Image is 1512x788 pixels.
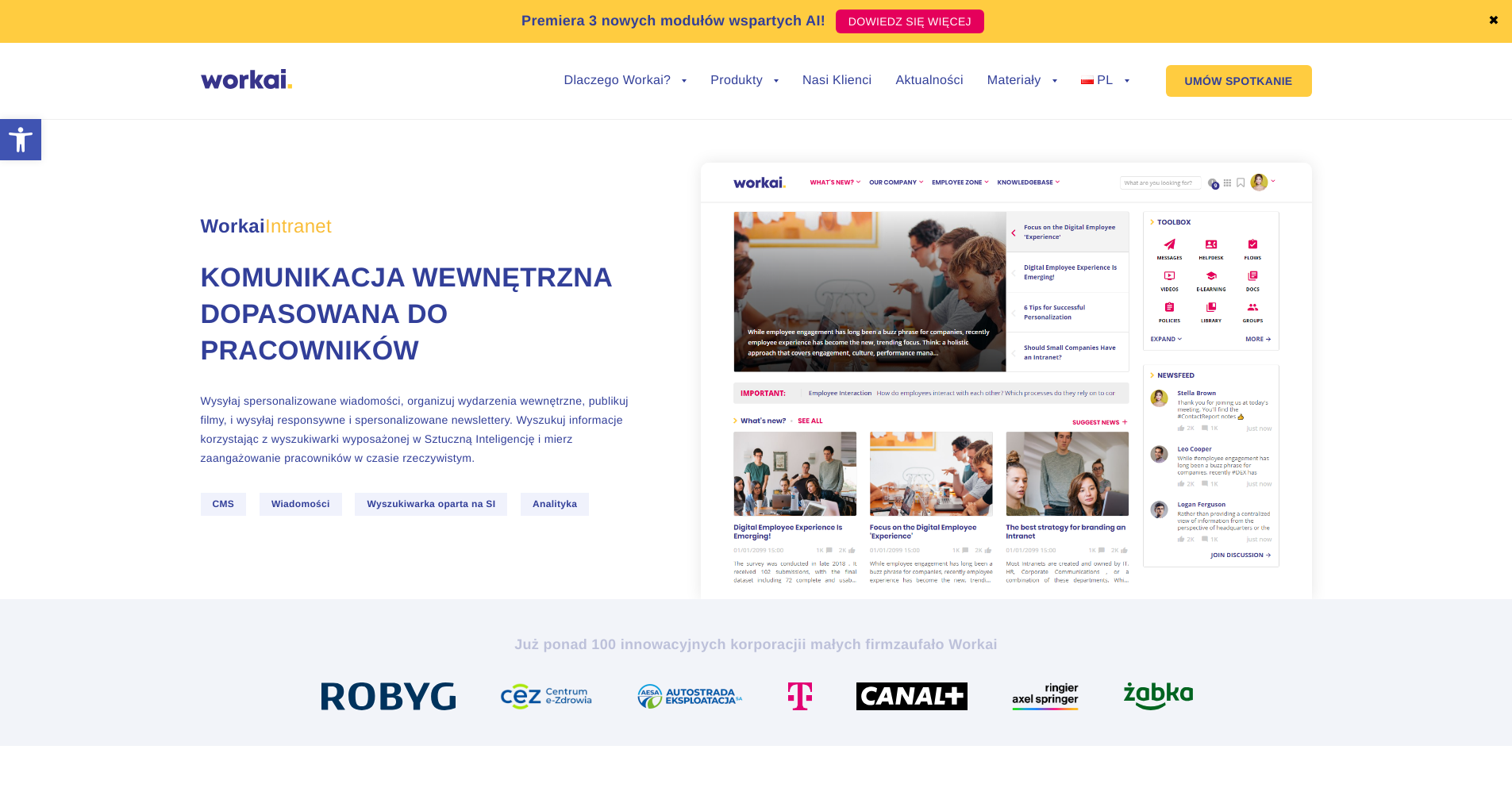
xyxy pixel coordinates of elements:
a: Produkty [710,75,779,87]
span: Wyszukiwarka oparta na SI [355,493,507,516]
a: Aktualności [895,75,963,87]
a: DOWIEDZ SIĘ WIĘCEJ [836,10,984,33]
span: PL [1097,74,1113,87]
i: i małych firm [802,636,893,652]
p: Premiera 3 nowych modułów wspartych AI! [521,10,825,32]
a: Materiały [987,75,1057,87]
span: Wiadomości [260,493,342,516]
a: Nasi Klienci [802,75,871,87]
p: Wysyłaj spersonalizowane wiadomości, organizuj wydarzenia wewnętrzne, publikuj filmy, i wysyłaj r... [201,391,637,467]
a: UMÓW SPOTKANIE [1166,65,1312,97]
span: Analityka [521,493,589,516]
a: Dlaczego Workai? [564,75,687,87]
a: ✖ [1488,15,1499,28]
h2: Już ponad 100 innowacyjnych korporacji zaufało Workai [316,635,1197,654]
span: CMS [201,493,247,516]
h1: Komunikacja wewnętrzna dopasowana do pracowników [201,260,637,370]
span: Workai [201,198,332,236]
em: Intranet [265,216,332,237]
